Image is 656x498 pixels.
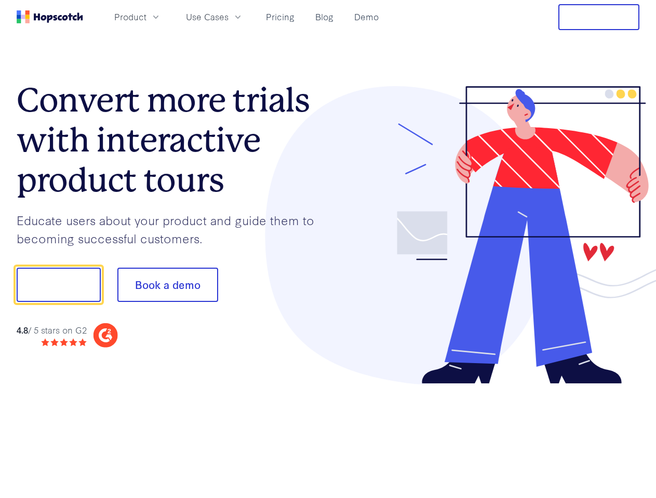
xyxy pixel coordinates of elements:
span: Product [114,10,146,23]
strong: 4.8 [17,324,28,336]
div: / 5 stars on G2 [17,324,87,337]
p: Educate users about your product and guide them to becoming successful customers. [17,211,328,247]
button: Use Cases [180,8,249,25]
button: Show me! [17,268,101,302]
a: Blog [311,8,338,25]
button: Free Trial [558,4,639,30]
span: Use Cases [186,10,229,23]
button: Product [108,8,167,25]
a: Demo [350,8,383,25]
a: Home [17,10,83,23]
h1: Convert more trials with interactive product tours [17,80,328,200]
a: Pricing [262,8,299,25]
button: Book a demo [117,268,218,302]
